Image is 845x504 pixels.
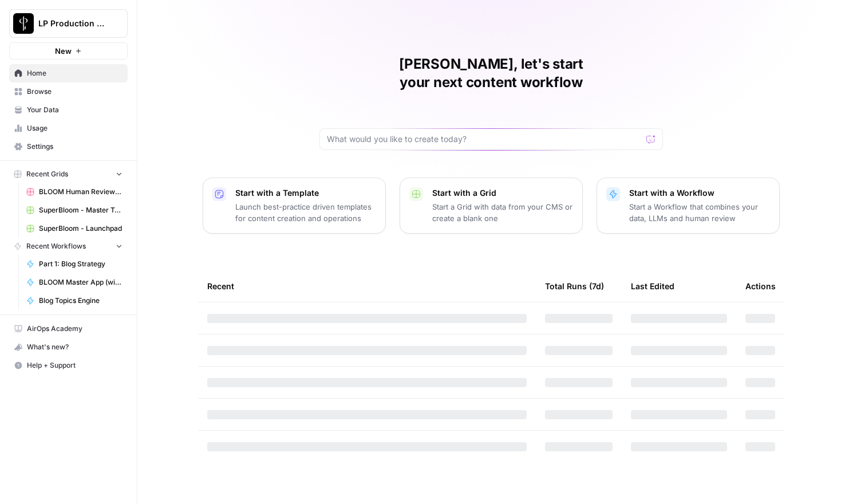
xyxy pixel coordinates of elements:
[21,273,128,292] a: BLOOM Master App (with human review)
[319,55,663,92] h1: [PERSON_NAME], let's start your next content workflow
[432,201,573,224] p: Start a Grid with data from your CMS or create a blank one
[26,241,86,251] span: Recent Workflows
[10,338,127,356] div: What's new?
[9,356,128,375] button: Help + Support
[26,169,68,179] span: Recent Grids
[400,178,583,234] button: Start with a GridStart a Grid with data from your CMS or create a blank one
[9,137,128,156] a: Settings
[21,255,128,273] a: Part 1: Blog Strategy
[55,45,72,57] span: New
[629,201,770,224] p: Start a Workflow that combines your data, LLMs and human review
[27,68,123,78] span: Home
[432,187,573,199] p: Start with a Grid
[13,13,34,34] img: LP Production Workloads Logo
[27,123,123,133] span: Usage
[27,105,123,115] span: Your Data
[327,133,642,145] input: What would you like to create today?
[39,259,123,269] span: Part 1: Blog Strategy
[9,82,128,101] a: Browse
[9,238,128,255] button: Recent Workflows
[545,270,604,302] div: Total Runs (7d)
[21,183,128,201] a: BLOOM Human Review (ver2)
[9,9,128,38] button: Workspace: LP Production Workloads
[9,166,128,183] button: Recent Grids
[21,219,128,238] a: SuperBloom - Launchpad
[235,187,376,199] p: Start with a Template
[38,18,108,29] span: LP Production Workloads
[27,141,123,152] span: Settings
[39,205,123,215] span: SuperBloom - Master Topic List
[745,270,776,302] div: Actions
[9,42,128,60] button: New
[21,292,128,310] a: Blog Topics Engine
[9,338,128,356] button: What's new?
[235,201,376,224] p: Launch best-practice driven templates for content creation and operations
[9,101,128,119] a: Your Data
[39,187,123,197] span: BLOOM Human Review (ver2)
[21,201,128,219] a: SuperBloom - Master Topic List
[597,178,780,234] button: Start with a WorkflowStart a Workflow that combines your data, LLMs and human review
[9,64,128,82] a: Home
[27,324,123,334] span: AirOps Academy
[207,270,527,302] div: Recent
[9,119,128,137] a: Usage
[9,320,128,338] a: AirOps Academy
[629,187,770,199] p: Start with a Workflow
[39,223,123,234] span: SuperBloom - Launchpad
[203,178,386,234] button: Start with a TemplateLaunch best-practice driven templates for content creation and operations
[27,86,123,97] span: Browse
[631,270,674,302] div: Last Edited
[27,360,123,371] span: Help + Support
[39,296,123,306] span: Blog Topics Engine
[39,277,123,288] span: BLOOM Master App (with human review)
